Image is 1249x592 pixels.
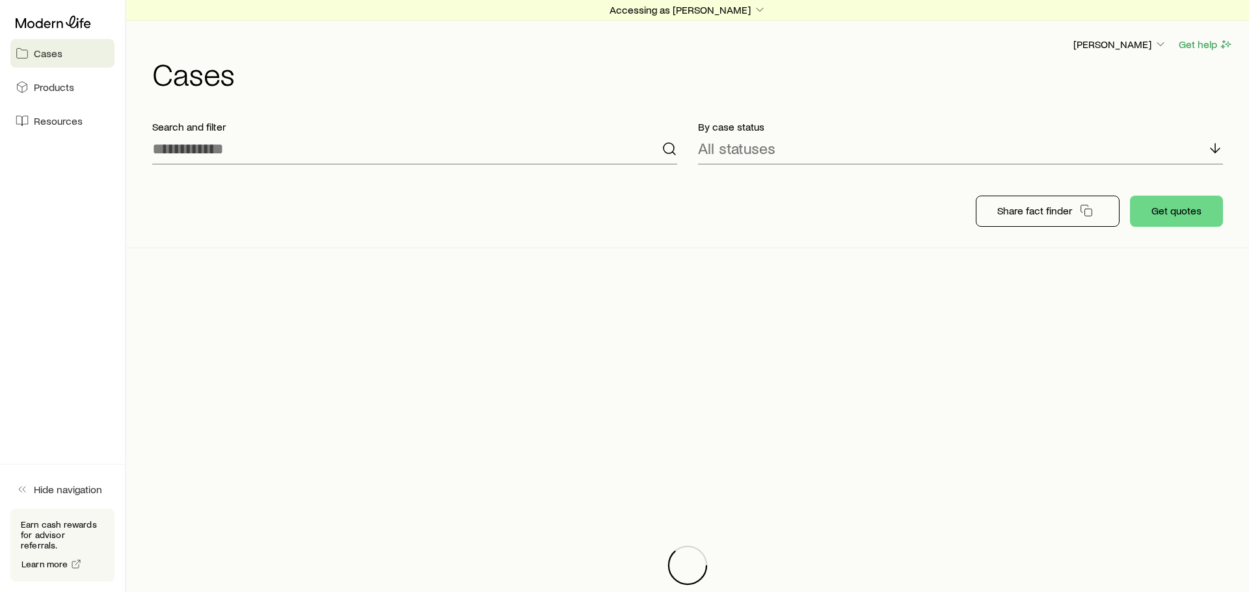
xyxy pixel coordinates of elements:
[21,519,104,550] p: Earn cash rewards for advisor referrals.
[10,509,114,582] div: Earn cash rewards for advisor referrals.Learn more
[698,120,1223,133] p: By case status
[10,73,114,101] a: Products
[1073,37,1168,53] button: [PERSON_NAME]
[34,81,74,94] span: Products
[152,58,1233,89] h1: Cases
[34,114,83,127] span: Resources
[698,139,775,157] p: All statuses
[10,39,114,68] a: Cases
[21,560,68,569] span: Learn more
[34,47,62,60] span: Cases
[152,120,677,133] p: Search and filter
[997,204,1072,217] p: Share fact finder
[10,475,114,504] button: Hide navigation
[34,483,102,496] span: Hide navigation
[610,3,766,16] p: Accessing as [PERSON_NAME]
[1178,37,1233,52] button: Get help
[976,196,1120,227] button: Share fact finder
[10,107,114,135] a: Resources
[1130,196,1223,227] button: Get quotes
[1073,38,1167,51] p: [PERSON_NAME]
